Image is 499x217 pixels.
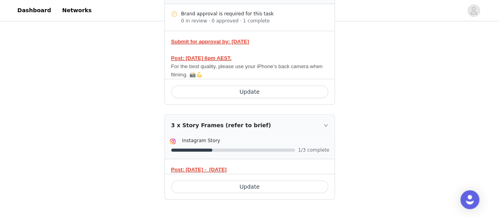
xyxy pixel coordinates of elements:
i: icon: right [323,123,328,128]
span: Instagram Story [182,138,221,143]
div: icon: right3 x Story Frames (refer to brief) [165,115,335,136]
span: For the best quality, please use your iPhone’s back camera when filming. 📸💪 [171,63,323,78]
strong: Submit for approval by: [DATE] Post: [DATE] 6pm AEST. [171,39,249,61]
strong: Post: [DATE] - [DATE] [171,167,227,172]
div: Brand approval is required for this task [181,10,328,17]
span: 1/3 complete [298,148,330,152]
a: Dashboard [13,2,56,19]
div: avatar [470,4,477,17]
img: Instagram Icon [170,138,176,145]
button: Update [171,180,328,193]
button: Update [171,85,328,98]
a: Networks [57,2,96,19]
div: Open Intercom Messenger [460,190,479,209]
div: 0 in review · 0 approved · 1 complete [181,17,328,24]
